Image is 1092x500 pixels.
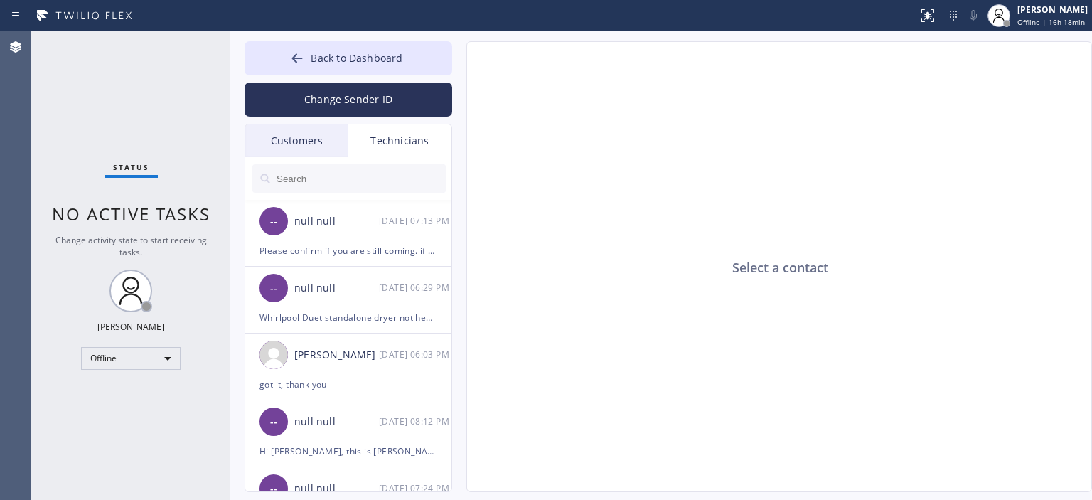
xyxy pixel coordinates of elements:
div: null null [294,280,379,297]
button: Back to Dashboard [245,41,452,75]
div: 03/24/2025 9:13 AM [379,213,453,229]
span: Offline | 16h 18min [1017,17,1085,27]
div: 03/24/2025 9:29 AM [379,280,453,296]
span: Back to Dashboard [311,51,402,65]
div: Please confirm if you are still coming. if not, when can you go to this job? [URL][DOMAIN_NAME] F... [259,243,437,259]
img: user.png [259,341,288,369]
input: Search [275,164,446,193]
span: -- [270,414,277,430]
div: Technicians [348,124,451,157]
span: Status [113,162,149,172]
div: got it, thank you [259,376,437,393]
div: [PERSON_NAME] [294,347,379,363]
div: null null [294,481,379,497]
div: null null [294,414,379,430]
button: Change Sender ID [245,83,452,117]
div: [PERSON_NAME] [97,321,164,333]
span: -- [270,481,277,497]
div: Customers [245,124,348,157]
span: No active tasks [52,202,210,225]
div: 03/17/2025 9:03 AM [379,346,453,363]
div: 03/06/2025 9:12 AM [379,413,453,430]
div: [PERSON_NAME] [1017,4,1088,16]
div: 02/05/2025 9:24 AM [379,480,453,496]
button: Mute [963,6,983,26]
div: Whirlpool Duet standalone dryer not heating at least 8 yrs // 11042 [GEOGRAPHIC_DATA], [GEOGRAPHI... [259,309,437,326]
span: -- [270,213,277,230]
div: Offline [81,347,181,370]
div: Hi [PERSON_NAME], this is [PERSON_NAME], can you take a job in [GEOGRAPHIC_DATA][PERSON_NAME] for... [259,443,437,459]
div: null null [294,213,379,230]
span: Change activity state to start receiving tasks. [55,234,207,258]
span: -- [270,280,277,297]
